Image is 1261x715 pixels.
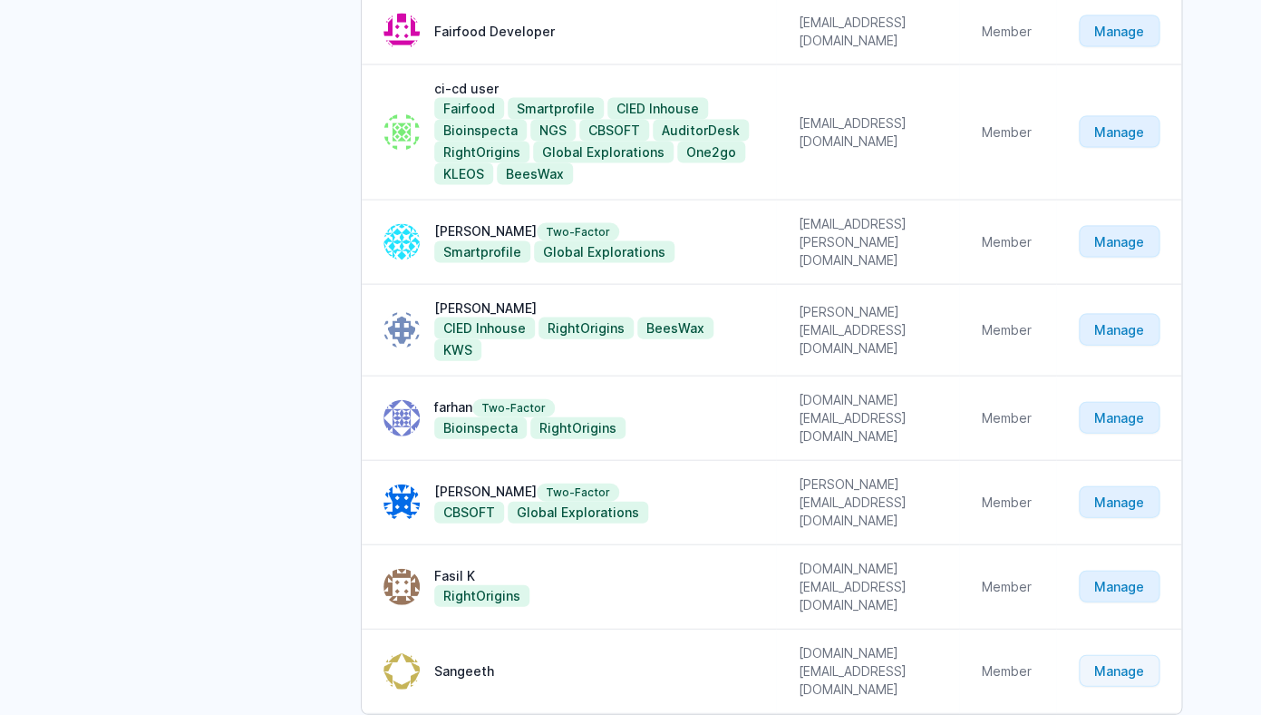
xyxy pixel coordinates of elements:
a: Bioinspecta [434,416,527,438]
a: RightOrigins [538,317,634,338]
img: ci-cd user [383,113,420,150]
span: Two-Factor [472,398,555,416]
div: Fairfood Developer [434,22,555,40]
a: KLEOS [434,162,493,184]
a: Fairfood [434,97,504,119]
img: Ajas Augustin [383,223,420,260]
a: One2go [677,141,745,162]
a: Manage [1079,313,1159,345]
a: Manage [1079,570,1159,602]
img: Athira Ramesan [383,311,420,348]
img: Fasil K [383,568,420,604]
a: BeesWax [497,162,573,184]
td: Member [959,64,1056,200]
a: CIED Inhouse [434,317,535,338]
span: Two-Factor [537,222,619,240]
a: Bioinspecta [434,119,527,141]
div: farhan [434,397,626,416]
div: ci-cd user [434,79,755,97]
td: Member [959,376,1056,460]
a: BeesWax [637,317,713,338]
a: Manage [1079,401,1159,433]
a: Global Explorations [508,501,648,523]
a: RightOrigins [530,416,626,438]
a: Manage [1079,485,1159,517]
img: farhan [383,399,420,436]
td: [EMAIL_ADDRESS][DOMAIN_NAME] [776,64,959,200]
td: Member [959,284,1056,376]
img: aleesha [383,484,420,520]
td: [EMAIL_ADDRESS][PERSON_NAME][DOMAIN_NAME] [776,200,959,284]
td: Member [959,200,1056,284]
div: [PERSON_NAME] [434,221,674,240]
a: Manage [1079,654,1159,686]
a: CBSOFT [579,119,649,141]
div: Sangeeth [434,661,494,680]
a: Global Explorations [533,141,674,162]
a: CIED Inhouse [607,97,708,119]
a: AuditorDesk [653,119,749,141]
td: Member [959,460,1056,544]
a: NGS [530,119,576,141]
a: RightOrigins [434,584,529,606]
img: Fairfood Developer [383,13,420,49]
td: [DOMAIN_NAME][EMAIL_ADDRESS][DOMAIN_NAME] [776,376,959,460]
td: [PERSON_NAME][EMAIL_ADDRESS][DOMAIN_NAME] [776,284,959,376]
td: Member [959,629,1056,713]
td: Member [959,544,1056,629]
td: [PERSON_NAME][EMAIL_ADDRESS][DOMAIN_NAME] [776,460,959,544]
img: Sangeeth [383,652,420,689]
a: CBSOFT [434,501,504,523]
a: Smartprofile [434,240,530,262]
div: [PERSON_NAME] [434,482,648,501]
td: [DOMAIN_NAME][EMAIL_ADDRESS][DOMAIN_NAME] [776,544,959,629]
a: Manage [1079,115,1159,147]
a: Manage [1079,15,1159,46]
span: Two-Factor [537,483,619,501]
a: KWS [434,338,481,360]
a: RightOrigins [434,141,529,162]
td: [DOMAIN_NAME][EMAIL_ADDRESS][DOMAIN_NAME] [776,629,959,713]
a: Smartprofile [508,97,604,119]
div: Fasil K [434,566,529,584]
a: Manage [1079,225,1159,257]
a: Global Explorations [534,240,674,262]
div: [PERSON_NAME] [434,299,755,317]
